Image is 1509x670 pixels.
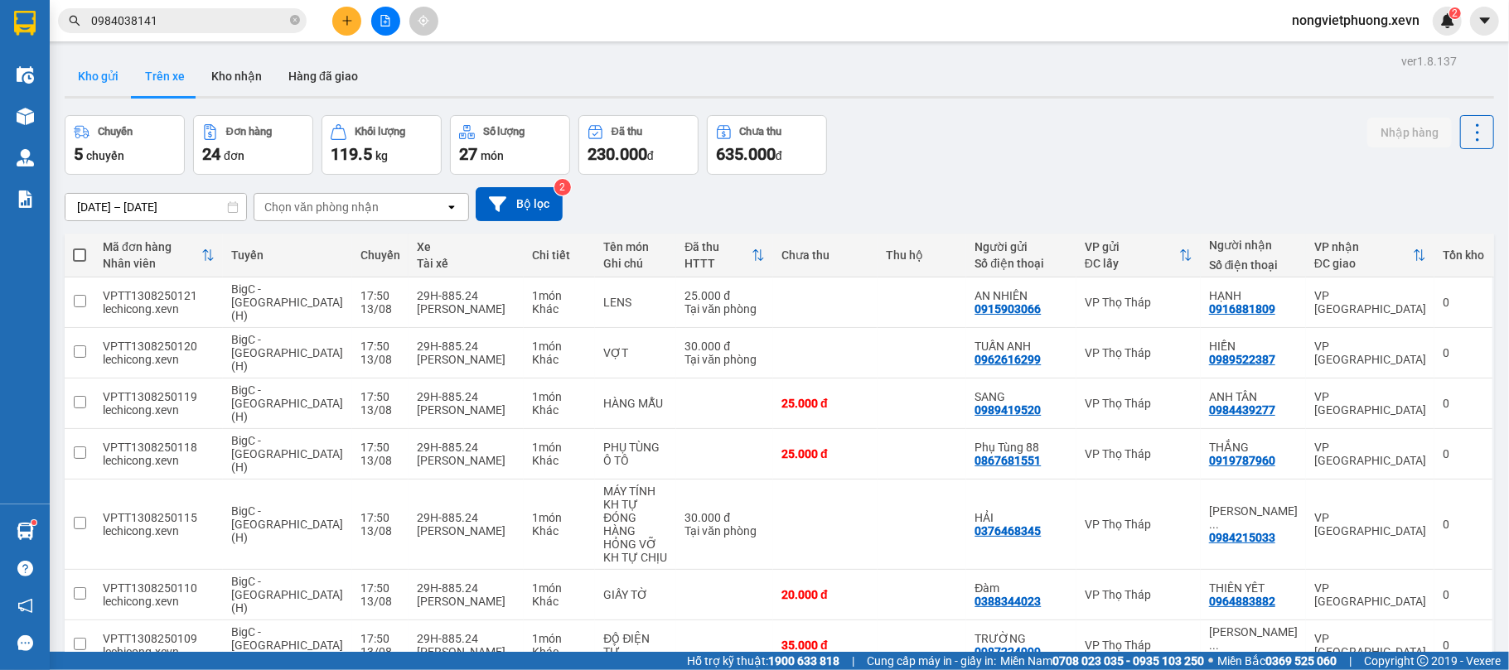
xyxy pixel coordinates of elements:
[1401,52,1457,70] div: ver 1.8.137
[360,340,400,353] div: 17:50
[1217,652,1337,670] span: Miền Bắc
[103,257,201,270] div: Nhân viên
[1314,632,1426,658] div: VP [GEOGRAPHIC_DATA]
[231,504,343,544] span: BigC - [GEOGRAPHIC_DATA] (H)
[231,333,343,373] span: BigC - [GEOGRAPHIC_DATA] (H)
[684,340,765,353] div: 30.000 đ
[975,340,1068,353] div: TUẤN ANH
[532,340,587,353] div: 1 món
[360,353,400,366] div: 13/08
[781,588,869,601] div: 20.000 đ
[69,15,80,27] span: search
[768,654,839,668] strong: 1900 633 818
[1449,7,1461,19] sup: 2
[417,511,515,524] div: 29H-885.24
[231,383,343,423] span: BigC - [GEOGRAPHIC_DATA] (H)
[1306,234,1434,277] th: Toggle SortBy
[65,56,132,96] button: Kho gửi
[202,144,220,164] span: 24
[1085,346,1192,359] div: VP Thọ Tháp
[684,302,765,316] div: Tại văn phòng
[409,7,438,36] button: aim
[17,561,33,576] span: question-circle
[1209,504,1298,531] div: NGUYỄN THỊ ANH
[1209,302,1275,316] div: 0916881809
[578,115,699,175] button: Đã thu230.000đ
[417,390,515,403] div: 29H-885.24
[1085,588,1192,601] div: VP Thọ Tháp
[375,149,388,162] span: kg
[65,194,246,220] input: Select a date range.
[1452,7,1458,19] span: 2
[31,520,36,525] sup: 1
[103,289,215,302] div: VPTT1308250121
[1443,639,1484,652] div: 0
[975,390,1068,403] div: SANG
[532,454,587,467] div: Khác
[975,524,1041,537] div: 0376468345
[1085,397,1192,410] div: VP Thọ Tháp
[975,302,1041,316] div: 0915903066
[1085,639,1192,652] div: VP Thọ Tháp
[17,108,34,125] img: warehouse-icon
[1085,257,1179,270] div: ĐC lấy
[532,645,587,658] div: Khác
[687,652,839,670] span: Hỗ trợ kỹ thuật:
[103,441,215,454] div: VPTT1308250118
[103,581,215,595] div: VPTT1308250110
[1279,10,1433,31] span: nongvietphuong.xevn
[532,390,587,403] div: 1 món
[417,289,515,302] div: 29H-885.24
[1314,240,1413,253] div: VP nhận
[86,149,124,162] span: chuyến
[74,144,83,164] span: 5
[417,632,515,645] div: 29H-885.24
[360,524,400,537] div: 13/08
[1209,403,1275,417] div: 0984439277
[1209,625,1298,652] div: NGUYỄN THỊ VÂN HỒNG
[226,126,272,137] div: Đơn hàng
[417,595,515,608] div: [PERSON_NAME]
[603,441,668,467] div: PHỤ TÙNG Ô TÔ
[103,353,215,366] div: lechicong.xevn
[17,598,33,614] span: notification
[103,524,215,537] div: lechicong.xevn
[341,15,353,27] span: plus
[371,7,400,36] button: file-add
[532,511,587,524] div: 1 món
[103,511,215,524] div: VPTT1308250115
[155,61,693,82] li: Hotline: 19001155
[459,144,477,164] span: 27
[554,179,571,195] sup: 2
[684,240,752,253] div: Đã thu
[781,447,869,460] div: 25.000 đ
[103,240,201,253] div: Mã đơn hàng
[1209,531,1275,544] div: 0984215033
[418,15,429,27] span: aim
[684,289,765,302] div: 25.000 đ
[360,403,400,417] div: 13/08
[781,397,869,410] div: 25.000 đ
[975,595,1041,608] div: 0388344023
[867,652,996,670] span: Cung cấp máy in - giấy in:
[975,441,1068,454] div: Phụ Tùng 88
[532,302,587,316] div: Khác
[290,15,300,25] span: close-circle
[612,126,642,137] div: Đã thu
[417,454,515,467] div: [PERSON_NAME]
[1209,595,1275,608] div: 0964883882
[588,144,647,164] span: 230.000
[1314,581,1426,608] div: VP [GEOGRAPHIC_DATA]
[290,13,300,29] span: close-circle
[360,302,400,316] div: 13/08
[332,7,361,36] button: plus
[1209,258,1298,272] div: Số điện thoại
[264,199,379,215] div: Chọn văn phòng nhận
[417,340,515,353] div: 29H-885.24
[231,625,343,665] span: BigC - [GEOGRAPHIC_DATA] (H)
[975,403,1041,417] div: 0989419520
[103,645,215,658] div: lechicong.xevn
[1076,234,1201,277] th: Toggle SortBy
[1209,454,1275,467] div: 0919787960
[684,257,752,270] div: HTTT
